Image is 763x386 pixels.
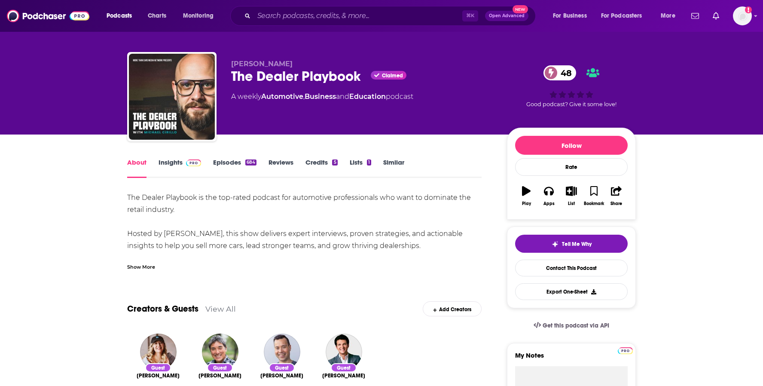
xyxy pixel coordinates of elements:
[513,5,528,13] span: New
[601,10,642,22] span: For Podcasters
[584,201,604,206] div: Bookmark
[515,136,628,155] button: Follow
[183,10,214,22] span: Monitoring
[107,10,132,22] span: Podcasts
[745,6,752,13] svg: Add a profile image
[207,363,233,372] div: Guest
[322,372,365,379] span: [PERSON_NAME]
[260,372,303,379] a: Jordan Harbinger
[733,6,752,25] span: Logged in as Society22
[148,10,166,22] span: Charts
[526,101,617,107] span: Good podcast? Give it some love!
[562,241,592,248] span: Tell Me Why
[709,9,723,23] a: Show notifications dropdown
[137,372,180,379] a: Michaela Alexis
[583,181,605,211] button: Bookmark
[332,159,337,165] div: 5
[326,334,362,370] img: Rory Vaden
[655,9,686,23] button: open menu
[515,158,628,176] div: Rate
[547,9,598,23] button: open menu
[177,9,225,23] button: open menu
[543,201,555,206] div: Apps
[383,158,404,178] a: Similar
[261,92,303,101] a: Automotive
[231,60,293,68] span: [PERSON_NAME]
[145,363,171,372] div: Guest
[213,158,256,178] a: Episodes684
[515,283,628,300] button: Export One-Sheet
[198,372,241,379] span: [PERSON_NAME]
[303,92,305,101] span: ,
[553,10,587,22] span: For Business
[350,158,371,178] a: Lists1
[618,347,633,354] img: Podchaser Pro
[515,235,628,253] button: tell me why sparkleTell Me Why
[605,181,628,211] button: Share
[198,372,241,379] a: Guy Kawasaki
[661,10,675,22] span: More
[137,372,180,379] span: [PERSON_NAME]
[552,241,559,248] img: tell me why sparkle
[610,201,622,206] div: Share
[527,315,616,336] a: Get this podcast via API
[129,54,215,140] img: The Dealer Playbook
[485,11,528,21] button: Open AdvancedNew
[507,60,636,113] div: 48Good podcast? Give it some love!
[101,9,143,23] button: open menu
[537,181,560,211] button: Apps
[382,74,403,78] span: Claimed
[618,346,633,354] a: Pro website
[733,6,752,25] img: User Profile
[349,92,386,101] a: Education
[202,334,238,370] img: Guy Kawasaki
[238,6,544,26] div: Search podcasts, credits, & more...
[423,301,482,316] div: Add Creators
[595,9,655,23] button: open menu
[322,372,365,379] a: Rory Vaden
[245,159,256,165] div: 684
[305,92,336,101] a: Business
[260,372,303,379] span: [PERSON_NAME]
[264,334,300,370] img: Jordan Harbinger
[142,9,171,23] a: Charts
[367,159,371,165] div: 1
[331,363,357,372] div: Guest
[7,8,89,24] img: Podchaser - Follow, Share and Rate Podcasts
[543,65,576,80] a: 48
[140,334,177,370] img: Michaela Alexis
[127,303,198,314] a: Creators & Guests
[552,65,576,80] span: 48
[489,14,525,18] span: Open Advanced
[186,159,201,166] img: Podchaser Pro
[305,158,337,178] a: Credits5
[543,322,609,329] span: Get this podcast via API
[159,158,201,178] a: InsightsPodchaser Pro
[560,181,583,211] button: List
[269,158,293,178] a: Reviews
[269,363,295,372] div: Guest
[127,192,482,336] div: The Dealer Playbook is the top-rated podcast for automotive professionals who want to dominate th...
[688,9,702,23] a: Show notifications dropdown
[568,201,575,206] div: List
[336,92,349,101] span: and
[515,181,537,211] button: Play
[205,304,236,313] a: View All
[462,10,478,21] span: ⌘ K
[515,260,628,276] a: Contact This Podcast
[231,92,413,102] div: A weekly podcast
[127,158,146,178] a: About
[515,351,628,366] label: My Notes
[522,201,531,206] div: Play
[254,9,462,23] input: Search podcasts, credits, & more...
[733,6,752,25] button: Show profile menu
